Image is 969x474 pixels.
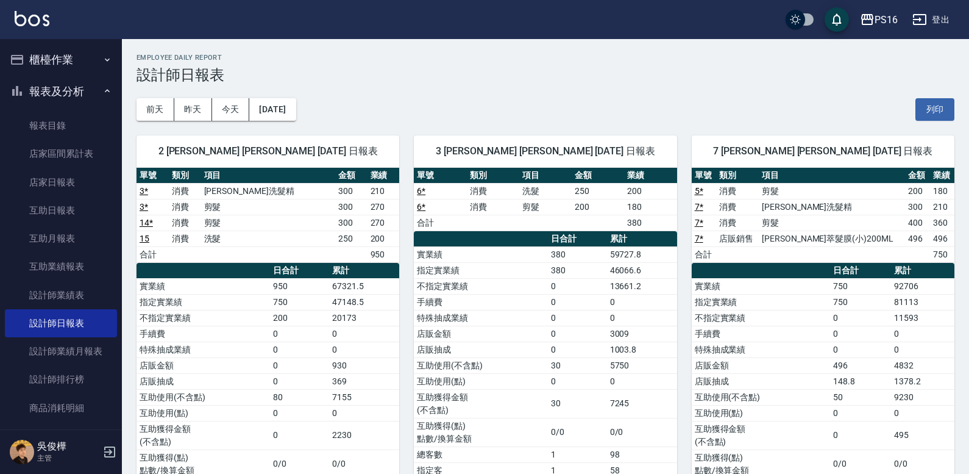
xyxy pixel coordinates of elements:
td: 81113 [891,294,954,310]
table: a dense table [137,168,399,263]
td: 實業績 [414,246,547,262]
td: 店販金額 [137,357,270,373]
a: 互助業績報表 [5,253,117,281]
td: 80 [270,389,329,405]
td: 實業績 [692,278,830,294]
td: 300 [335,199,367,215]
td: 指定實業績 [692,294,830,310]
td: 不指定實業績 [414,278,547,294]
td: 店販金額 [414,326,547,342]
th: 金額 [335,168,367,184]
td: 合計 [414,215,466,231]
th: 日合計 [548,231,607,247]
td: 0 [830,310,891,326]
table: a dense table [692,168,954,263]
h5: 吳俊樺 [37,440,99,453]
td: [PERSON_NAME]洗髮精 [759,199,905,215]
td: 47148.5 [329,294,399,310]
td: 0 [607,294,677,310]
td: 互助使用(點) [137,405,270,421]
a: 設計師業績表 [5,281,117,309]
button: 列印 [915,98,954,121]
td: 148.8 [830,373,891,389]
th: 業績 [624,168,676,184]
td: 930 [329,357,399,373]
td: 300 [335,183,367,199]
td: 0 [270,326,329,342]
td: 13661.2 [607,278,677,294]
td: 380 [548,262,607,278]
button: 今天 [212,98,250,121]
td: 30 [548,357,607,373]
td: 360 [930,215,954,231]
td: 互助使用(點) [692,405,830,421]
td: 369 [329,373,399,389]
td: 750 [270,294,329,310]
th: 累計 [607,231,677,247]
td: 3009 [607,326,677,342]
th: 日合計 [830,263,891,279]
td: 250 [572,183,624,199]
td: 0 [329,405,399,421]
td: 496 [930,231,954,246]
td: 消費 [169,199,201,215]
span: 7 [PERSON_NAME] [PERSON_NAME] [DATE] 日報表 [706,145,940,157]
img: Logo [15,11,49,26]
td: 特殊抽成業績 [137,342,270,357]
td: 400 [905,215,929,231]
button: 登出 [907,9,954,31]
p: 主管 [37,453,99,464]
h3: 設計師日報表 [137,66,954,84]
td: 1003.8 [607,342,677,357]
td: 互助獲得金額 (不含點) [137,421,270,450]
th: 單號 [414,168,466,184]
td: 300 [335,215,367,231]
a: 商品消耗明細 [5,394,117,422]
td: [PERSON_NAME]洗髮精 [201,183,335,199]
td: 手續費 [414,294,547,310]
button: PS16 [855,7,903,32]
td: 消費 [467,199,519,215]
span: 3 [PERSON_NAME] [PERSON_NAME] [DATE] 日報表 [428,145,662,157]
th: 類別 [467,168,519,184]
td: 380 [624,215,676,231]
td: 0 [270,342,329,357]
td: 店販銷售 [716,231,759,246]
td: 250 [335,231,367,246]
td: 洗髮 [201,231,335,246]
td: 496 [830,357,891,373]
td: 消費 [716,199,759,215]
td: 0 [548,373,607,389]
a: 店家日報表 [5,168,117,196]
td: 消費 [169,215,201,231]
td: 750 [830,294,891,310]
div: PS16 [875,12,898,27]
span: 2 [PERSON_NAME] [PERSON_NAME] [DATE] 日報表 [151,145,385,157]
td: 1378.2 [891,373,954,389]
td: 380 [548,246,607,262]
td: 剪髮 [759,183,905,199]
td: 消費 [169,183,201,199]
td: 0 [270,421,329,450]
td: 消費 [467,183,519,199]
td: 互助使用(不含點) [692,389,830,405]
td: 20173 [329,310,399,326]
td: 0/0 [607,418,677,447]
td: 0 [548,310,607,326]
td: 200 [905,183,929,199]
td: 0/0 [548,418,607,447]
th: 類別 [169,168,201,184]
td: 4832 [891,357,954,373]
td: 剪髮 [201,215,335,231]
td: 特殊抽成業績 [414,310,547,326]
td: 0 [891,326,954,342]
th: 累計 [329,263,399,279]
a: 店家區間累計表 [5,140,117,168]
td: 180 [930,183,954,199]
td: 指定實業績 [137,294,270,310]
button: [DATE] [249,98,296,121]
td: 11593 [891,310,954,326]
td: 0 [548,326,607,342]
td: 180 [624,199,676,215]
td: 0 [607,373,677,389]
